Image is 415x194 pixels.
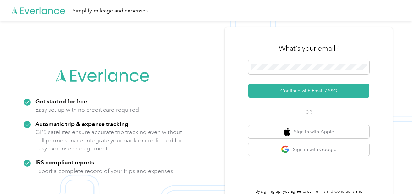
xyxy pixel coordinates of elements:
[248,143,369,156] button: google logoSign in with Google
[281,145,290,154] img: google logo
[284,128,290,136] img: apple logo
[35,120,128,127] strong: Automatic trip & expense tracking
[35,128,182,153] p: GPS satellites ensure accurate trip tracking even without cell phone service. Integrate your bank...
[35,167,175,175] p: Export a complete record of your trips and expenses.
[248,125,369,138] button: apple logoSign in with Apple
[35,159,94,166] strong: IRS compliant reports
[279,44,339,53] h3: What's your email?
[35,98,87,105] strong: Get started for free
[248,84,369,98] button: Continue with Email / SSO
[73,7,148,15] div: Simplify mileage and expenses
[297,109,320,116] span: OR
[35,106,139,114] p: Easy set up with no credit card required
[314,189,354,194] a: Terms and Conditions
